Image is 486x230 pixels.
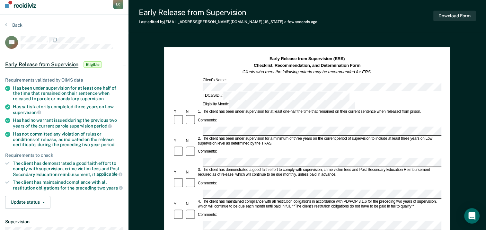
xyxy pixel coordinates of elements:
div: Y [173,110,185,114]
span: a few seconds ago [284,20,317,24]
img: Recidiviz [5,1,36,8]
div: The client has demonstrated a good faith effort to comply with supervision, crime victim fees and... [13,161,123,177]
div: Last edited by [EMAIL_ADDRESS][PERSON_NAME][DOMAIN_NAME][US_STATE] [139,20,317,24]
div: Y [173,170,185,175]
div: N [185,170,197,175]
div: 2. The client has been under supervision for a minimum of three years on the current period of su... [197,136,441,146]
div: The client has maintained compliance with all restitution obligations for the preceding two [13,180,123,190]
div: N [185,202,197,207]
span: supervision [13,110,41,115]
button: Update status [5,196,50,209]
div: Requirements to check [5,153,123,158]
div: Early Release from Supervision [139,8,317,17]
div: N [185,138,197,143]
div: Eligibility Month: [202,100,356,109]
span: period [94,123,112,128]
div: N [185,110,197,114]
span: Early Release from Supervision [5,61,78,68]
div: Y [173,138,185,143]
div: Y [173,202,185,207]
span: period [101,142,114,147]
div: Comments: [197,149,218,154]
div: 1. The client has been under supervision for at least one-half the time that remained on their cu... [197,110,441,114]
div: 3. The client has demonstrated a good faith effort to comply with supervision, crime victim fees ... [197,168,441,177]
strong: Checklist, Recommendation, and Determination Form [254,63,360,68]
div: 4. The client has maintained compliance with all restitution obligations in accordance with PD/PO... [197,199,441,209]
div: Has been under supervision for at least one half of the time that remained on their sentence when... [13,85,123,102]
span: applicable [96,172,122,177]
strong: Early Release from Supervision (ERS) [270,57,345,61]
div: Has not committed any violation of rules or conditions of release, as indicated on the release ce... [13,131,123,147]
div: Comments: [197,181,218,186]
span: Eligible [84,61,102,68]
span: supervision [80,96,104,101]
div: Has satisfactorily completed three years on Low [13,104,123,115]
span: years [106,185,123,190]
button: Back [5,22,22,28]
div: Requirements validated by OIMS data [5,77,123,83]
div: Comments: [197,213,218,217]
button: Download Form [433,11,476,21]
dt: Supervision [5,219,123,225]
em: Clients who meet the following criteria may be recommended for ERS. [243,69,372,74]
div: Has had no warrant issued during the previous two years of the current parole supervision [13,118,123,128]
div: TDCJ/SID #: [202,92,350,101]
div: Open Intercom Messenger [464,208,480,224]
div: Comments: [197,118,218,123]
